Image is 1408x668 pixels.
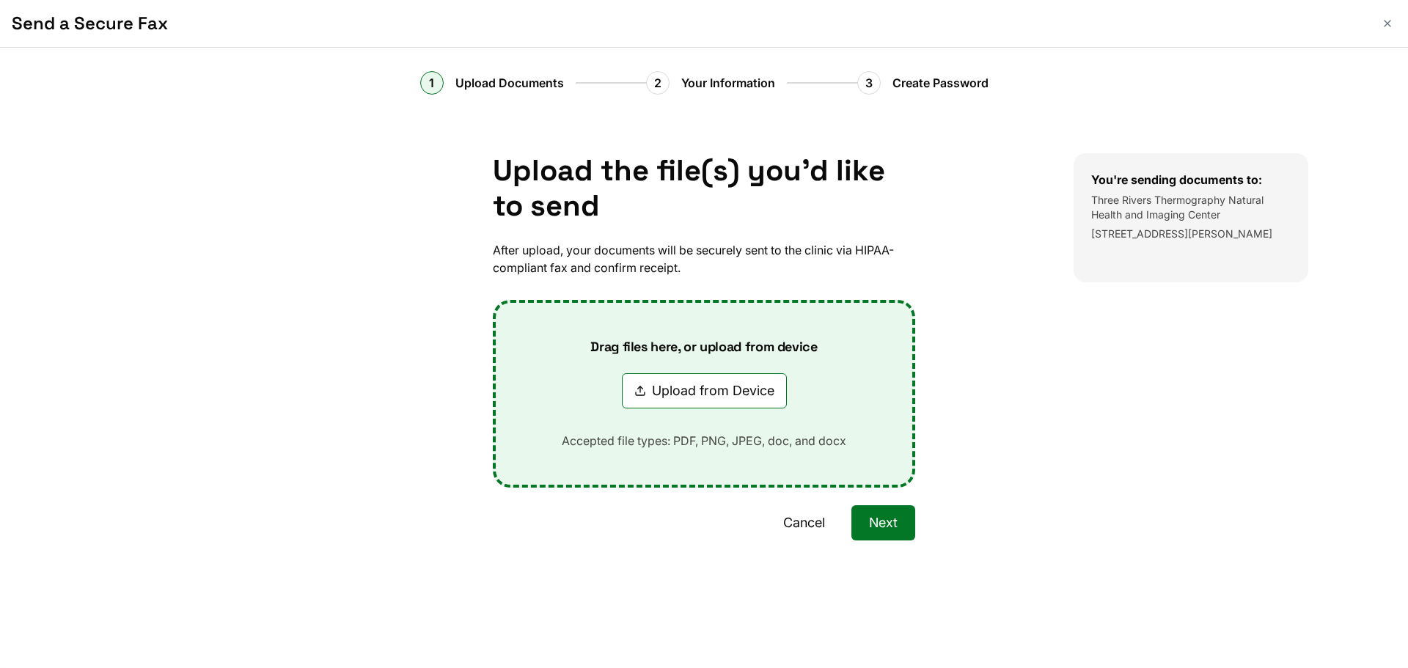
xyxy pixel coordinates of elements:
p: Drag files here, or upload from device [567,338,840,356]
div: 3 [857,71,881,95]
h1: Upload the file(s) you'd like to send [493,153,915,224]
h1: Send a Secure Fax [12,12,1367,35]
button: Next [851,505,915,540]
div: 1 [420,71,444,95]
button: Upload from Device [622,373,787,408]
p: Accepted file types: PDF, PNG, JPEG, doc, and docx [538,432,870,449]
span: Create Password [892,74,989,92]
button: Cancel [766,505,843,540]
button: Close [1379,15,1396,32]
p: [STREET_ADDRESS][PERSON_NAME] [1091,227,1291,241]
p: After upload, your documents will be securely sent to the clinic via HIPAA-compliant fax and conf... [493,241,915,276]
span: Your Information [681,74,775,92]
div: 2 [646,71,670,95]
span: Upload Documents [455,74,564,92]
h3: You're sending documents to: [1091,171,1291,188]
p: Three Rivers Thermography Natural Health and Imaging Center [1091,193,1291,222]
